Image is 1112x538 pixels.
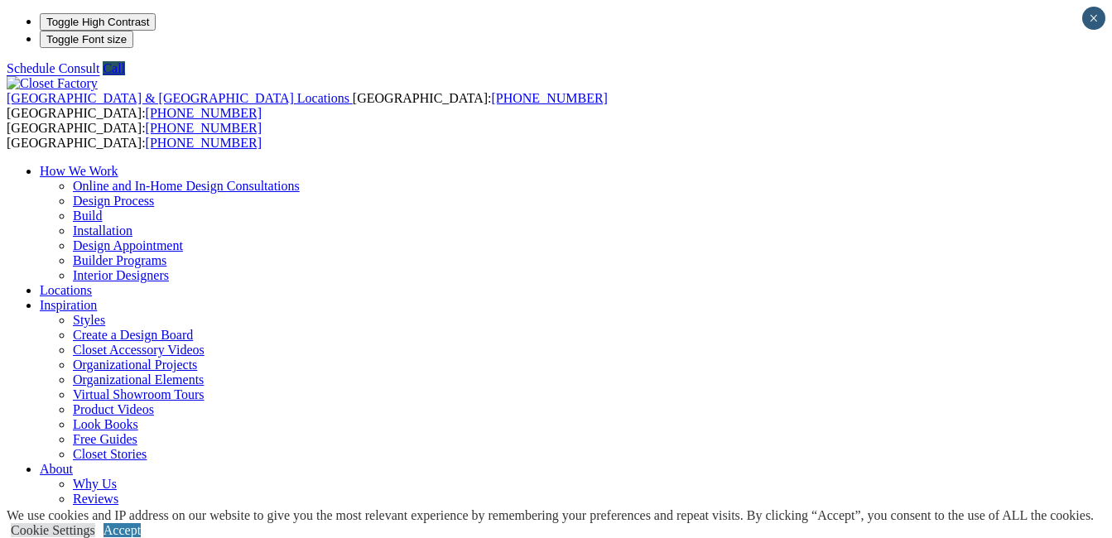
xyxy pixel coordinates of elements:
a: Why Us [73,477,117,491]
a: Cookie Settings [11,523,95,537]
a: Create a Design Board [73,328,193,342]
a: Free Guides [73,432,137,446]
a: Call [103,61,125,75]
a: Accept [103,523,141,537]
a: How We Work [40,164,118,178]
div: We use cookies and IP address on our website to give you the most relevant experience by remember... [7,508,1094,523]
a: [PHONE_NUMBER] [146,106,262,120]
button: Close [1082,7,1105,30]
a: Virtual Showroom Tours [73,387,205,401]
button: Toggle High Contrast [40,13,156,31]
a: Design Process [73,194,154,208]
a: Reviews [73,492,118,506]
span: [GEOGRAPHIC_DATA] & [GEOGRAPHIC_DATA] Locations [7,91,349,105]
a: [PHONE_NUMBER] [146,121,262,135]
a: Locations [40,283,92,297]
a: Look Books [73,417,138,431]
a: [GEOGRAPHIC_DATA] & [GEOGRAPHIC_DATA] Locations [7,91,353,105]
a: Styles [73,313,105,327]
span: [GEOGRAPHIC_DATA]: [GEOGRAPHIC_DATA]: [7,91,608,120]
a: Interior Designers [73,268,169,282]
span: Toggle Font size [46,33,127,46]
a: Schedule Consult [7,61,99,75]
a: Warranty [73,507,122,521]
a: Organizational Elements [73,372,204,387]
button: Toggle Font size [40,31,133,48]
a: Online and In-Home Design Consultations [73,179,300,193]
a: [PHONE_NUMBER] [491,91,607,105]
a: Closet Stories [73,447,147,461]
span: [GEOGRAPHIC_DATA]: [GEOGRAPHIC_DATA]: [7,121,262,150]
a: Inspiration [40,298,97,312]
a: Closet Accessory Videos [73,343,205,357]
a: Builder Programs [73,253,166,267]
a: Product Videos [73,402,154,416]
a: About [40,462,73,476]
a: Build [73,209,103,223]
a: Design Appointment [73,238,183,252]
a: Organizational Projects [73,358,197,372]
span: Toggle High Contrast [46,16,149,28]
img: Closet Factory [7,76,98,91]
a: Installation [73,223,132,238]
a: [PHONE_NUMBER] [146,136,262,150]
